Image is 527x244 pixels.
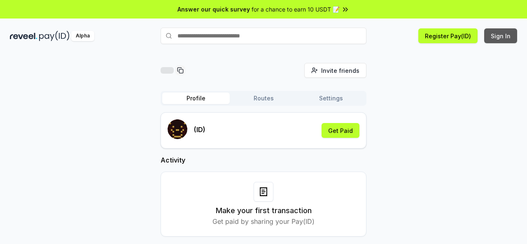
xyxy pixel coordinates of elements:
[162,93,230,104] button: Profile
[230,93,297,104] button: Routes
[252,5,340,14] span: for a chance to earn 10 USDT 📝
[39,31,70,41] img: pay_id
[418,28,478,43] button: Register Pay(ID)
[71,31,94,41] div: Alpha
[216,205,312,216] h3: Make your first transaction
[194,125,205,135] p: (ID)
[10,31,37,41] img: reveel_dark
[161,155,366,165] h2: Activity
[484,28,517,43] button: Sign In
[212,216,315,226] p: Get paid by sharing your Pay(ID)
[304,63,366,78] button: Invite friends
[322,123,359,138] button: Get Paid
[297,93,365,104] button: Settings
[177,5,250,14] span: Answer our quick survey
[321,66,359,75] span: Invite friends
